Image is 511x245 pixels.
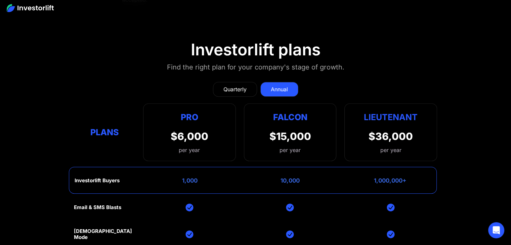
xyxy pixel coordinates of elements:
[167,62,344,72] div: Find the right plan for your company's stage of growth.
[269,130,311,142] div: $15,000
[191,40,321,59] div: Investorlift plans
[280,146,301,154] div: per year
[380,146,401,154] div: per year
[182,177,198,184] div: 1,000
[374,177,407,184] div: 1,000,000+
[369,130,413,142] div: $36,000
[271,85,288,93] div: Annual
[273,110,307,124] div: Falcon
[488,222,504,238] div: Open Intercom Messenger
[171,130,208,142] div: $6,000
[171,146,208,154] div: per year
[75,178,120,184] div: Investorlift Buyers
[171,110,208,124] div: Pro
[74,228,135,240] div: [DEMOGRAPHIC_DATA] Mode
[281,177,300,184] div: 10,000
[74,204,121,210] div: Email & SMS Blasts
[223,85,247,93] div: Quarterly
[364,112,418,122] strong: Lieutenant
[74,126,135,139] div: Plans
